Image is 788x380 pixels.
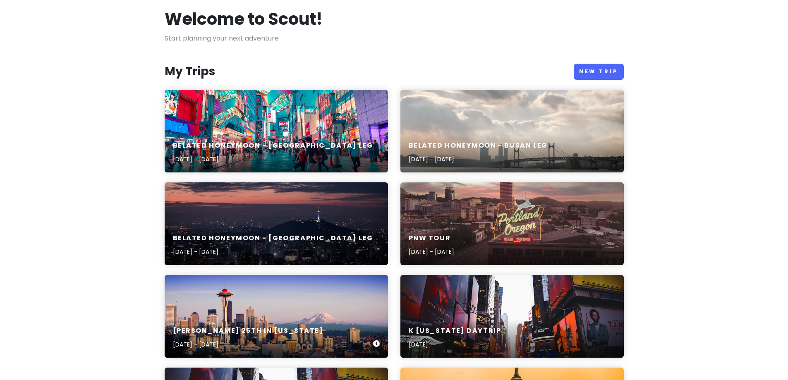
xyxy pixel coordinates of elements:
p: [DATE] - [DATE] [409,247,454,256]
a: New Trip [574,64,624,80]
p: Start planning your next adventure [165,33,624,44]
h6: Belated Honeymoon - [GEOGRAPHIC_DATA] Leg [173,141,374,150]
p: [DATE] - [DATE] [173,340,323,349]
h6: Belated Honeymoon - [GEOGRAPHIC_DATA] Leg [173,234,374,243]
p: [DATE] - [DATE] [409,155,548,164]
a: people walking on road near well-lit buildingsBelated Honeymoon - [GEOGRAPHIC_DATA] Leg[DATE] - [... [165,90,388,172]
p: [DATE] - [DATE] [173,247,374,256]
h6: [PERSON_NAME] 25th in [US_STATE] [173,327,323,335]
h3: My Trips [165,64,215,79]
p: [DATE] [409,340,501,349]
a: lighted city skyline at nightBelated Honeymoon - [GEOGRAPHIC_DATA] Leg[DATE] - [DATE] [165,182,388,265]
a: Oakland Bay Bridge, San Francisco during daytimeBelated Honeymoon - Busan Leg[DATE] - [DATE] [400,90,624,172]
a: Time Square, New York during daytimeK [US_STATE] Daytrip[DATE] [400,275,624,358]
p: [DATE] - [DATE] [173,155,374,164]
h6: Belated Honeymoon - Busan Leg [409,141,548,150]
h6: PNW Tour [409,234,454,243]
a: aerial photography of Seattle skyline[PERSON_NAME] 25th in [US_STATE][DATE] - [DATE] [165,275,388,358]
h1: Welcome to Scout! [165,8,323,30]
h6: K [US_STATE] Daytrip [409,327,501,335]
a: a large neon sign on top of a buildingPNW Tour[DATE] - [DATE] [400,182,624,265]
